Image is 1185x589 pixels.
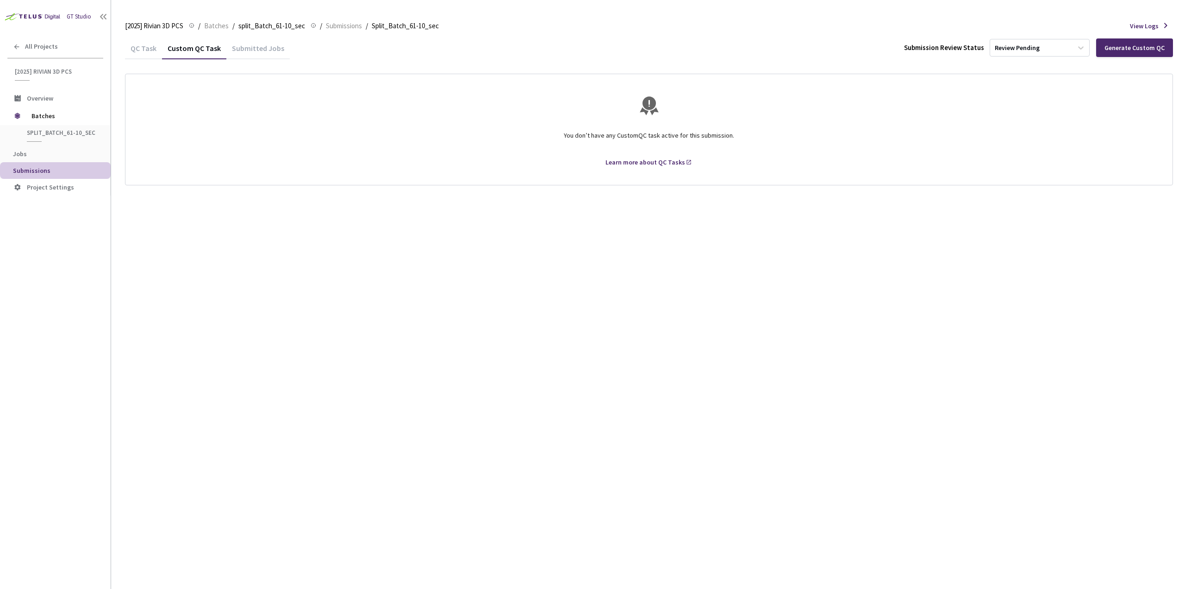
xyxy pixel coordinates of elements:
span: [2025] Rivian 3D PCS [125,20,183,32]
span: Split_Batch_61-10_sec [372,20,439,32]
span: [2025] Rivian 3D PCS [15,68,98,76]
span: Batches [31,107,95,125]
li: / [320,20,322,32]
div: GT Studio [67,12,91,21]
div: Generate Custom QC [1104,44,1165,51]
a: Submissions [324,20,364,31]
li: / [198,20,200,32]
div: Submitted Jobs [226,44,290,59]
span: Submissions [326,20,362,32]
div: Submission Review Status [904,42,984,53]
div: Learn more about QC Tasks [605,157,685,167]
span: split_Batch_61-10_sec [238,20,305,32]
span: Project Settings [27,183,74,191]
span: Submissions [13,166,50,175]
a: Batches [202,20,231,31]
li: / [232,20,235,32]
li: / [366,20,368,32]
span: Batches [204,20,229,32]
span: Overview [27,94,53,102]
span: All Projects [25,43,58,51]
div: Review Pending [995,44,1040,52]
div: You don’t have any Custom QC task active for this submission. [137,123,1161,157]
span: View Logs [1130,21,1159,31]
div: Custom QC Task [162,44,226,59]
span: split_Batch_61-10_sec [27,129,95,137]
div: QC Task [125,44,162,59]
span: Jobs [13,150,27,158]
